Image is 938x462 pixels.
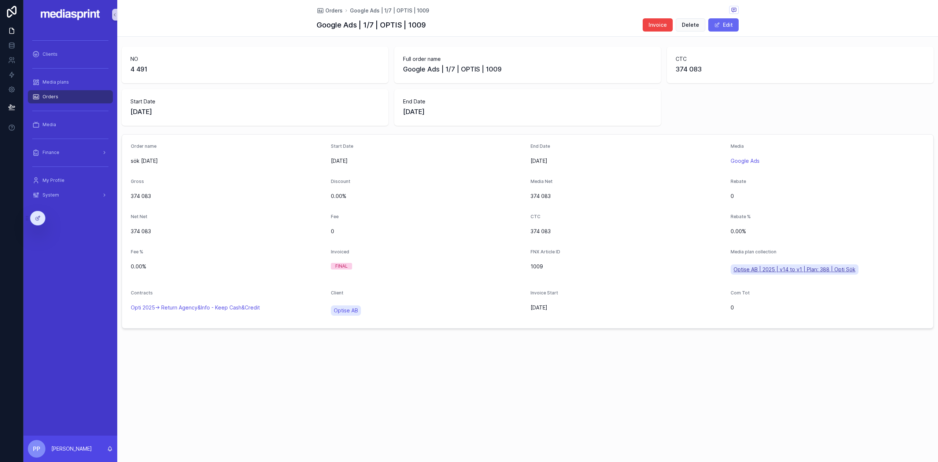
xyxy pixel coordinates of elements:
[43,122,56,128] span: Media
[331,290,343,296] span: Client
[731,264,858,275] a: Optise AB | 2025 | v14 to v1 | Plan: 388 | Opti Sök
[335,263,348,269] div: FINAL
[331,179,350,184] span: Discount
[531,290,558,296] span: Invoice Start
[649,21,667,29] span: Invoice
[131,290,153,296] span: Contracts
[734,266,856,273] span: Optise AB | 2025 | v14 to v1 | Plan: 388 | Opti Sök
[331,192,525,200] span: 0.00%
[531,228,725,235] span: 374 083
[731,214,751,219] span: Rebate %
[731,304,925,311] span: 0
[130,64,380,74] span: 4 491
[676,55,925,63] span: CTC
[676,64,925,74] span: 374 083
[325,7,343,14] span: Orders
[531,304,725,311] span: [DATE]
[331,214,339,219] span: Fee
[403,55,652,63] span: Full order name
[1,35,14,48] iframe: Spotlight
[350,7,429,14] a: Google Ads | 1/7 | OPTIS | 1009
[331,305,361,316] a: Optise AB
[731,228,925,235] span: 0.00%
[403,98,652,105] span: End Date
[28,76,113,89] a: Media plans
[130,107,380,117] span: [DATE]
[28,90,113,103] a: Orders
[731,290,750,296] span: Com Tot
[731,179,746,184] span: Rebate
[131,214,147,219] span: Net Net
[43,177,64,183] span: My Profile
[23,29,117,211] div: scrollable content
[28,188,113,202] a: System
[43,79,69,85] span: Media plans
[531,214,540,219] span: CTC
[531,192,725,200] span: 374 083
[682,21,699,29] span: Delete
[331,228,525,235] span: 0
[131,157,325,165] span: sök [DATE]
[131,143,156,149] span: Order name
[708,18,739,32] button: Edit
[331,249,349,254] span: Invoiced
[731,249,776,254] span: Media plan collection
[334,307,358,314] span: Optise AB
[131,228,325,235] span: 374 083
[131,192,325,200] span: 374 083
[131,249,143,254] span: Fee %
[731,157,760,165] a: Google Ads
[43,51,58,57] span: Clients
[43,192,59,198] span: System
[51,445,92,452] p: [PERSON_NAME]
[28,48,113,61] a: Clients
[643,18,673,32] button: Invoice
[43,94,58,100] span: Orders
[531,263,725,270] span: 1009
[40,9,101,21] img: App logo
[317,7,343,14] a: Orders
[531,143,550,149] span: End Date
[331,157,525,165] span: [DATE]
[403,64,652,74] span: Google Ads | 1/7 | OPTIS | 1009
[131,179,144,184] span: Gross
[28,174,113,187] a: My Profile
[28,118,113,131] a: Media
[403,107,652,117] span: [DATE]
[130,55,380,63] span: NO
[131,263,325,270] span: 0.00%
[33,444,40,453] span: PP
[28,146,113,159] a: Finance
[531,249,560,254] span: FNX Article ID
[731,192,925,200] span: 0
[331,143,353,149] span: Start Date
[531,179,553,184] span: Media Net
[731,143,744,149] span: Media
[43,150,59,155] span: Finance
[317,20,426,30] h1: Google Ads | 1/7 | OPTIS | 1009
[131,304,260,311] a: Opti 2025-> Return Agency&Info - Keep Cash&Credit
[531,157,725,165] span: [DATE]
[130,98,380,105] span: Start Date
[676,18,705,32] button: Delete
